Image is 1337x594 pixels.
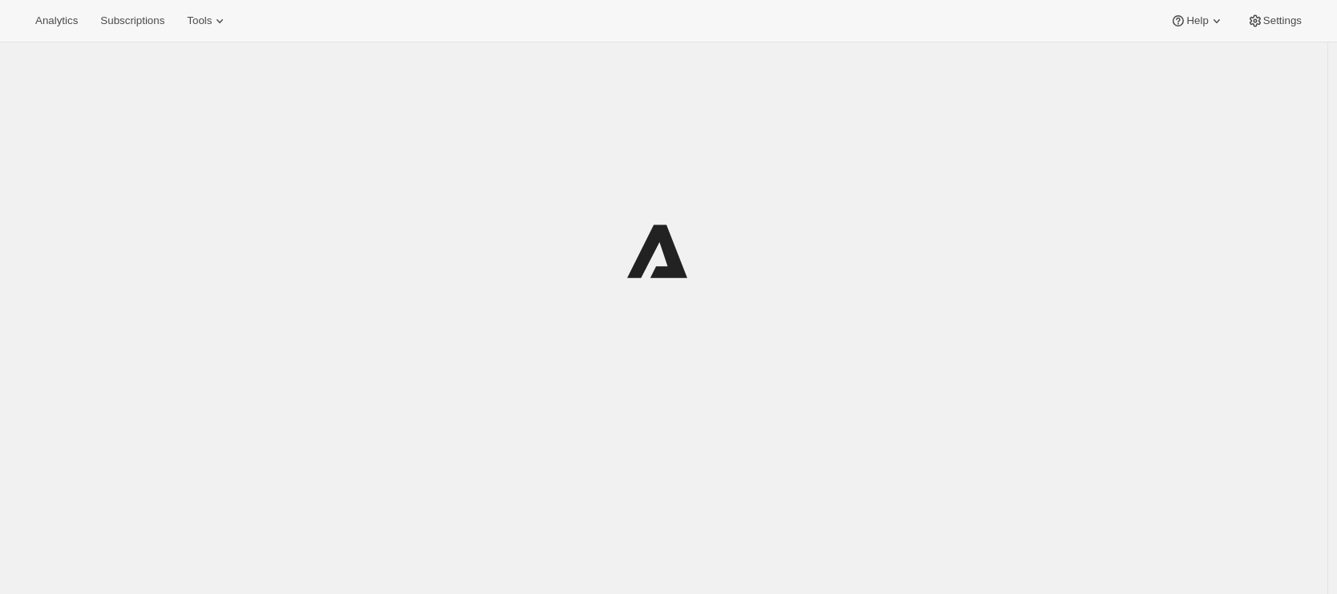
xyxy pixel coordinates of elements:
[100,14,164,27] span: Subscriptions
[91,10,174,32] button: Subscriptions
[35,14,78,27] span: Analytics
[1186,14,1208,27] span: Help
[1238,10,1311,32] button: Settings
[187,14,212,27] span: Tools
[177,10,237,32] button: Tools
[1263,14,1302,27] span: Settings
[26,10,87,32] button: Analytics
[1161,10,1234,32] button: Help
